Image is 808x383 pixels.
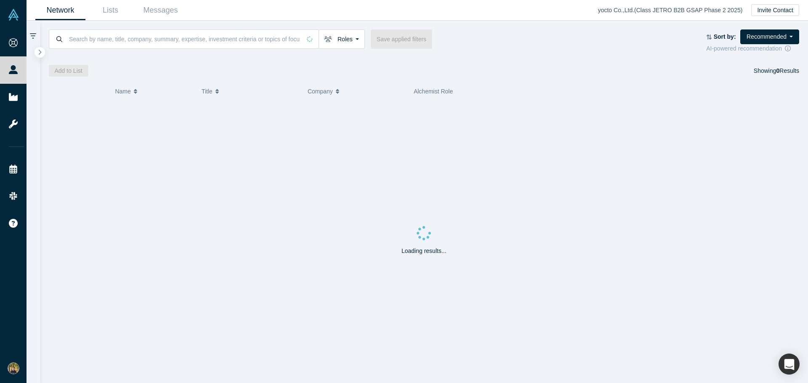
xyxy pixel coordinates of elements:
[202,82,213,100] span: Title
[115,82,130,100] span: Name
[8,9,19,21] img: Alchemist Vault Logo
[751,4,799,16] button: Invite Contact
[202,82,299,100] button: Title
[598,6,752,15] div: yocto Co.,Ltd. ( Class JETRO B2B GSAP Phase 2 2025 )
[740,29,799,44] button: Recommended
[714,33,736,40] strong: Sort by:
[401,247,447,255] p: Loading results...
[706,44,799,53] div: AI-powered recommendation
[308,82,405,100] button: Company
[371,29,432,49] button: Save applied filters
[754,65,799,77] div: Showing
[776,67,780,74] strong: 0
[136,0,186,20] a: Messages
[414,88,453,95] span: Alchemist Role
[8,362,19,374] img: Takafumi Kawano's Account
[49,65,88,77] button: Add to List
[85,0,136,20] a: Lists
[776,67,799,74] span: Results
[308,82,333,100] span: Company
[319,29,365,49] button: Roles
[115,82,193,100] button: Name
[68,29,301,49] input: Search by name, title, company, summary, expertise, investment criteria or topics of focus
[35,0,85,20] a: Network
